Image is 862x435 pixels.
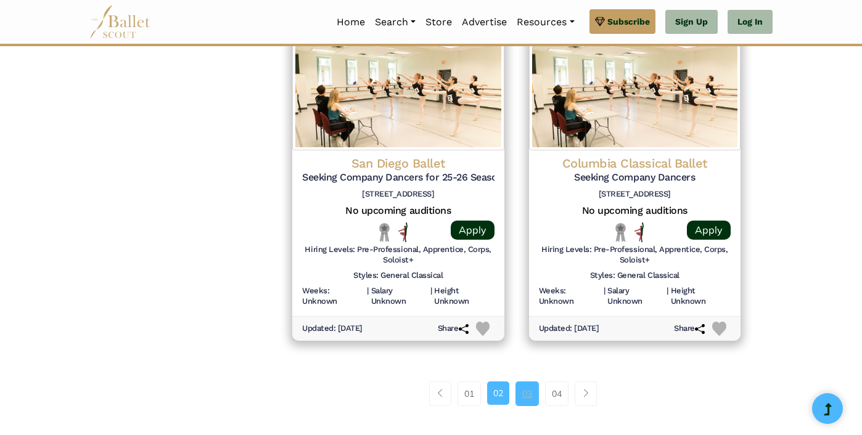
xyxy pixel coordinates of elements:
[613,222,628,242] img: Local
[512,9,579,35] a: Resources
[430,286,432,307] h6: |
[302,245,495,266] h6: Hiring Levels: Pre-Professional, Apprentice, Corps, Soloist+
[302,155,495,171] h4: San Diego Ballet
[607,286,664,307] h6: Salary Unknown
[292,27,504,150] img: Logo
[434,286,494,307] h6: Height Unknown
[671,286,731,307] h6: Height Unknown
[302,286,364,307] h6: Weeks: Unknown
[545,381,569,406] a: 04
[353,270,443,281] h6: Styles: General Classical
[687,221,731,240] a: Apply
[667,286,668,307] h6: |
[595,15,605,28] img: gem.svg
[539,323,599,334] h6: Updated: [DATE]
[302,171,495,184] h5: Seeking Company Dancers for 25-26 Season
[590,270,679,281] h6: Styles: General Classical
[451,221,495,240] a: Apply
[604,286,605,307] h6: |
[457,9,512,35] a: Advertise
[302,205,495,218] h5: No upcoming auditions
[539,171,731,184] h5: Seeking Company Dancers
[607,15,650,28] span: Subscribe
[429,381,604,406] nav: Page navigation example
[487,381,509,405] a: 02
[458,381,481,406] a: 01
[476,322,490,336] img: Heart
[370,9,421,35] a: Search
[302,189,495,200] h6: [STREET_ADDRESS]
[539,245,731,266] h6: Hiring Levels: Pre-Professional, Apprentice, Corps, Soloist+
[371,286,428,307] h6: Salary Unknown
[529,27,741,150] img: Logo
[421,9,457,35] a: Store
[302,323,363,334] h6: Updated: [DATE]
[634,222,644,242] img: All
[367,286,369,307] h6: |
[438,323,469,334] h6: Share
[665,10,718,35] a: Sign Up
[539,155,731,171] h4: Columbia Classical Ballet
[332,9,370,35] a: Home
[398,222,408,242] img: All
[539,189,731,200] h6: [STREET_ADDRESS]
[515,381,539,406] a: 03
[728,10,773,35] a: Log In
[539,286,601,307] h6: Weeks: Unknown
[589,9,655,34] a: Subscribe
[377,222,392,242] img: Local
[539,205,731,218] h5: No upcoming auditions
[674,323,705,334] h6: Share
[712,322,726,336] img: Heart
